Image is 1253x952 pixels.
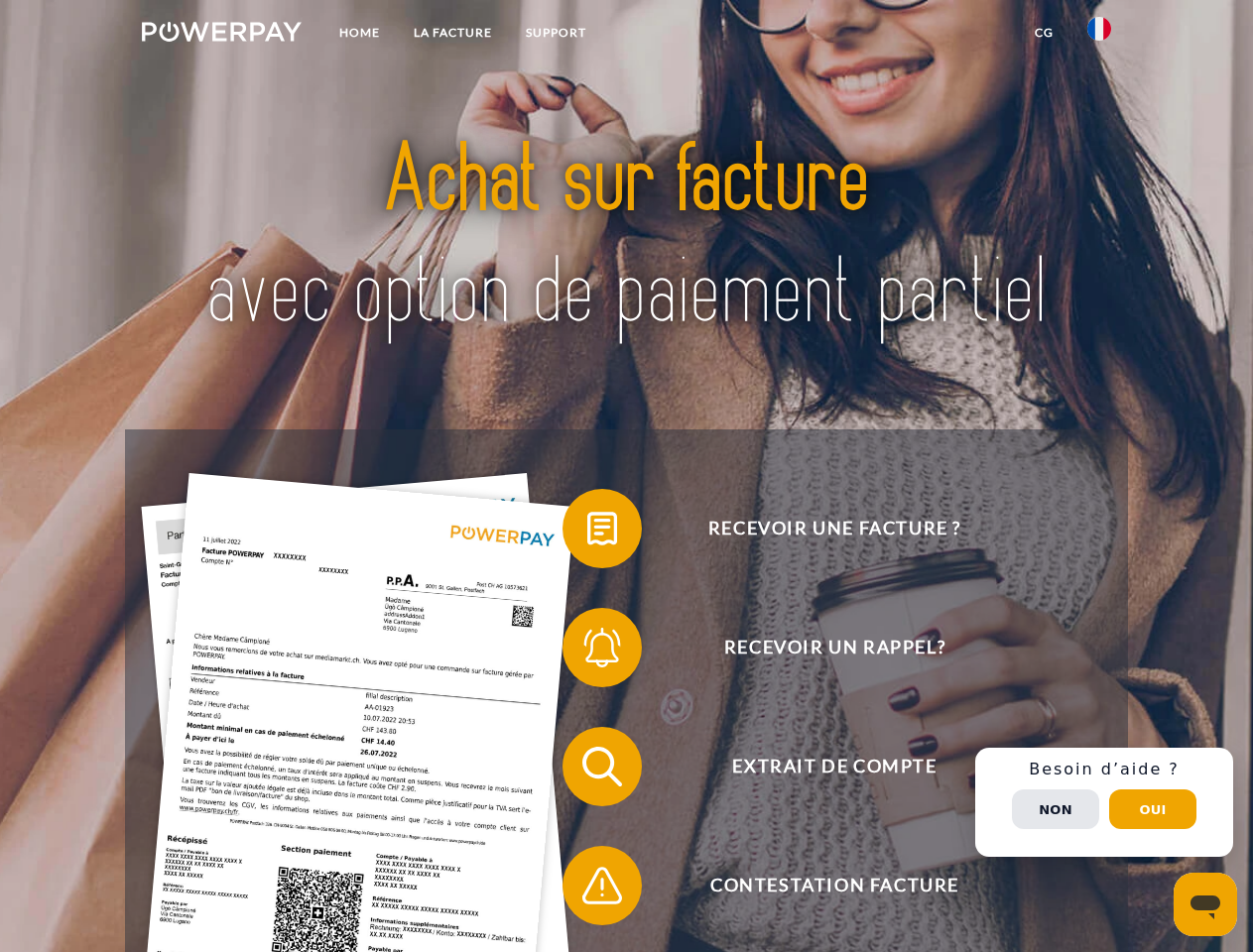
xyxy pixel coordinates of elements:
img: fr [1087,17,1111,41]
img: qb_bill.svg [577,504,627,553]
img: title-powerpay_fr.svg [189,95,1064,380]
button: Oui [1109,789,1196,829]
div: Schnellhilfe [975,748,1233,857]
a: CG [1018,15,1070,51]
a: LA FACTURE [397,15,509,51]
button: Recevoir un rappel? [563,608,1078,687]
img: qb_search.svg [577,742,627,791]
span: Recevoir une facture ? [591,489,1077,568]
button: Recevoir une facture ? [563,489,1078,568]
span: Contestation Facture [591,846,1077,925]
span: Recevoir un rappel? [591,608,1077,687]
img: qb_bell.svg [577,623,627,672]
button: Extrait de compte [563,727,1078,806]
iframe: Bouton de lancement de la fenêtre de messagerie [1174,873,1237,936]
button: Non [1012,789,1099,829]
img: qb_warning.svg [577,861,627,910]
h3: Besoin d’aide ? [987,760,1221,779]
a: Support [509,15,603,51]
a: Home [322,15,397,51]
button: Contestation Facture [563,846,1078,925]
span: Extrait de compte [591,727,1077,806]
img: logo-powerpay-white.svg [142,22,302,42]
